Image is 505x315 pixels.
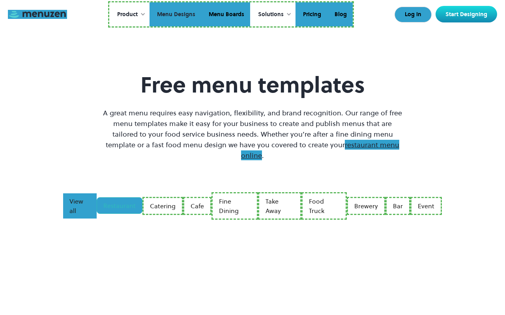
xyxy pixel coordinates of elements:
div: Take Away [266,196,294,215]
div: Brewery [354,201,378,211]
div: View all [69,196,90,215]
div: Solutions [258,10,284,19]
div: Restaurant [103,201,136,210]
a: Log In [395,7,432,22]
div: Fine Dining [219,196,251,215]
div: Event [418,201,434,211]
a: Menu Designs [150,2,201,27]
p: A great menu requires easy navigation, flexibility, and brand recognition. Our range of free menu... [101,107,404,161]
div: Product [109,2,150,27]
div: Food Truck [309,196,339,215]
div: Bar [393,201,403,211]
a: Blog [327,2,353,27]
div: Catering [150,201,176,211]
a: Menu Boards [201,2,250,27]
div: Cafe [191,201,204,211]
a: Pricing [296,2,327,27]
h1: Free menu templates [101,72,404,98]
a: Start Designing [436,6,497,22]
div: Product [117,10,138,19]
div: Solutions [250,2,296,27]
